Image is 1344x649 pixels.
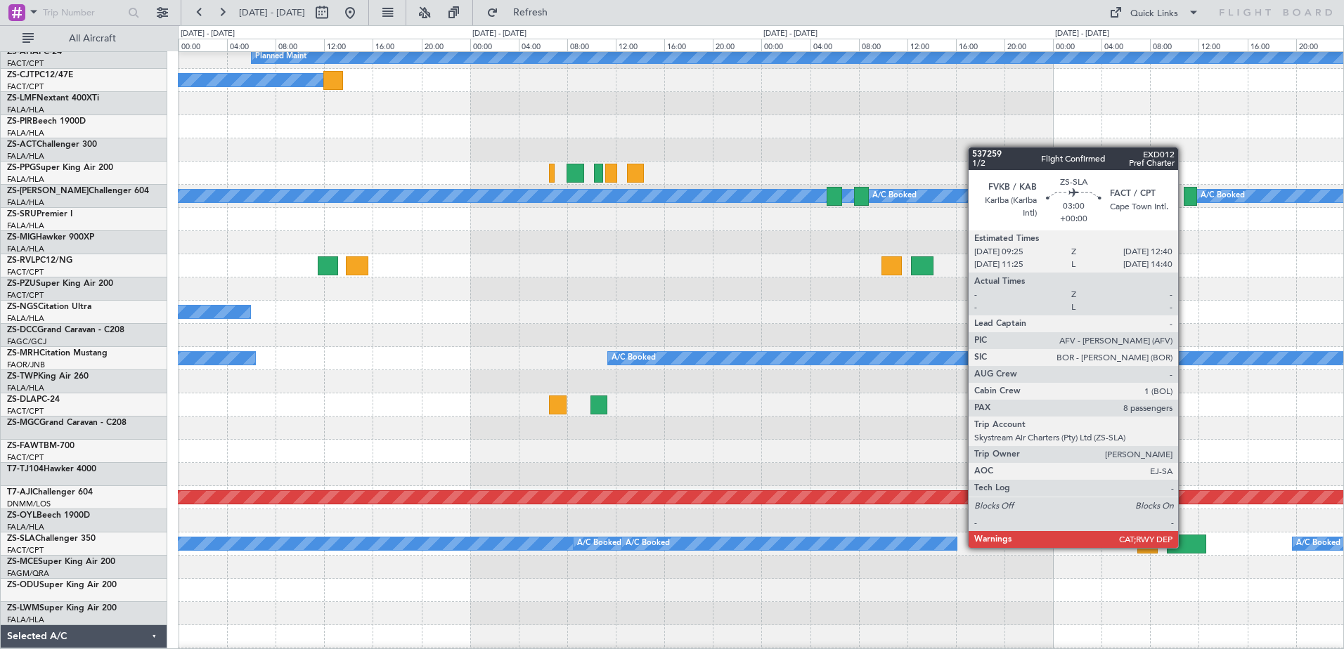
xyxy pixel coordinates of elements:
[7,349,39,358] span: ZS-MRH
[239,6,305,19] span: [DATE] - [DATE]
[7,419,39,427] span: ZS-MGC
[472,28,526,40] div: [DATE] - [DATE]
[422,39,470,51] div: 20:00
[7,465,96,473] a: T7-TJ104Hawker 4000
[763,28,818,40] div: [DATE] - [DATE]
[7,465,44,473] span: T7-TJ104
[7,406,44,417] a: FACT/CPT
[7,280,113,288] a: ZS-PZUSuper King Air 200
[1198,39,1247,51] div: 12:00
[7,488,93,497] a: T7-AJIChallenger 604
[7,48,39,56] span: ZS-AHA
[7,187,89,195] span: ZS-[PERSON_NAME]
[7,164,113,172] a: ZS-PPGSuper King Air 200
[501,8,560,18] span: Refresh
[7,581,117,589] a: ZS-ODUSuper King Air 200
[713,39,761,51] div: 20:00
[7,372,38,381] span: ZS-TWP
[7,267,44,277] a: FACT/CPT
[227,39,276,51] div: 04:00
[1004,39,1053,51] div: 20:00
[7,442,39,450] span: ZS-FAW
[7,604,39,612] span: ZS-LWM
[7,174,44,185] a: FALA/HLA
[7,117,86,126] a: ZS-PIRBeech 1900D
[519,39,567,51] div: 04:00
[7,140,37,149] span: ZS-ACT
[1296,533,1340,554] div: A/C Booked
[7,395,37,404] span: ZS-DLA
[7,81,44,92] a: FACT/CPT
[7,313,44,324] a: FALA/HLA
[1201,185,1245,206] div: A/C Booked
[7,221,44,231] a: FALA/HLA
[7,94,99,103] a: ZS-LMFNextant 400XTi
[480,1,564,24] button: Refresh
[43,2,124,23] input: Trip Number
[1055,28,1109,40] div: [DATE] - [DATE]
[179,39,227,51] div: 00:00
[7,290,44,301] a: FACT/CPT
[1053,39,1101,51] div: 00:00
[7,71,34,79] span: ZS-CJT
[7,117,32,126] span: ZS-PIR
[7,128,44,138] a: FALA/HLA
[7,535,35,543] span: ZS-SLA
[7,558,38,566] span: ZS-MCE
[7,511,90,520] a: ZS-OYLBeech 1900D
[15,27,153,50] button: All Aircraft
[872,185,917,206] div: A/C Booked
[7,187,149,195] a: ZS-[PERSON_NAME]Challenger 604
[7,522,44,532] a: FALA/HLA
[907,39,956,51] div: 12:00
[7,210,37,218] span: ZS-SRU
[7,303,91,311] a: ZS-NGSCitation Ultra
[1130,7,1178,21] div: Quick Links
[1248,39,1296,51] div: 16:00
[276,39,324,51] div: 08:00
[616,39,664,51] div: 12:00
[7,58,44,69] a: FACT/CPT
[7,233,94,242] a: ZS-MIGHawker 900XP
[255,46,306,67] div: Planned Maint
[7,303,38,311] span: ZS-NGS
[577,533,621,554] div: A/C Booked
[7,452,44,463] a: FACT/CPT
[7,326,37,334] span: ZS-DCC
[7,349,108,358] a: ZS-MRHCitation Mustang
[7,499,51,509] a: DNMM/LOS
[7,326,124,334] a: ZS-DCCGrand Caravan - C208
[324,39,373,51] div: 12:00
[7,197,44,208] a: FALA/HLA
[7,140,97,149] a: ZS-ACTChallenger 300
[7,244,44,254] a: FALA/HLA
[7,419,127,427] a: ZS-MGCGrand Caravan - C208
[7,511,37,520] span: ZS-OYL
[1101,39,1150,51] div: 04:00
[956,39,1004,51] div: 16:00
[7,210,72,218] a: ZS-SRUPremier I
[7,442,75,450] a: ZS-FAWTBM-700
[1150,39,1198,51] div: 08:00
[7,604,117,612] a: ZS-LWMSuper King Air 200
[7,256,72,265] a: ZS-RVLPC12/NG
[7,568,49,579] a: FAGM/QRA
[7,105,44,115] a: FALA/HLA
[7,280,36,288] span: ZS-PZU
[7,360,45,370] a: FAOR/JNB
[1102,1,1206,24] button: Quick Links
[7,615,44,625] a: FALA/HLA
[7,336,46,347] a: FAGC/GCJ
[761,39,810,51] div: 00:00
[7,164,36,172] span: ZS-PPG
[7,545,44,556] a: FACT/CPT
[810,39,859,51] div: 04:00
[7,581,39,589] span: ZS-ODU
[626,533,670,554] div: A/C Booked
[7,383,44,393] a: FALA/HLA
[7,151,44,162] a: FALA/HLA
[567,39,616,51] div: 08:00
[7,233,36,242] span: ZS-MIG
[37,34,148,44] span: All Aircraft
[612,348,656,369] div: A/C Booked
